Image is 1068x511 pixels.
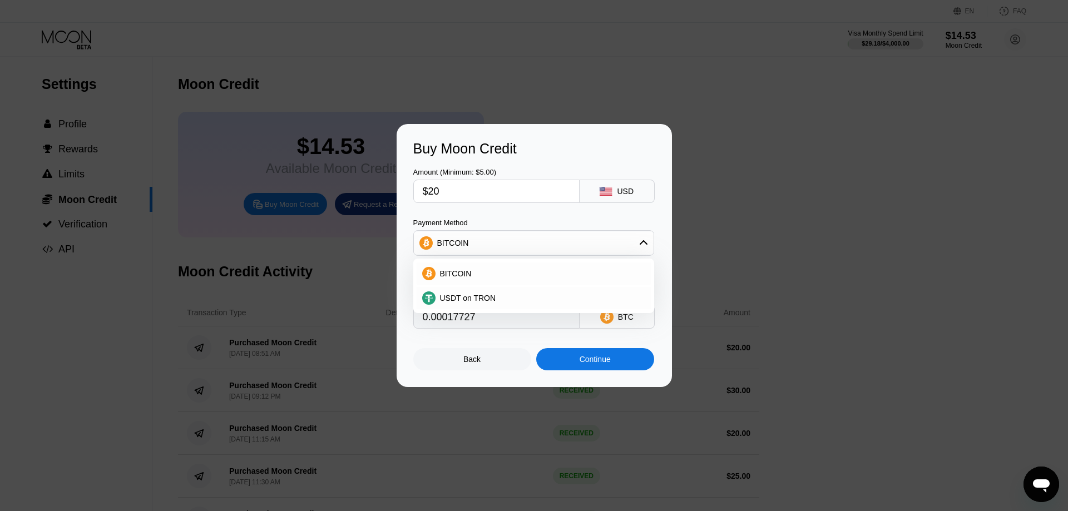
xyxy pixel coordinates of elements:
iframe: Button to launch messaging window [1023,467,1059,502]
span: USDT on TRON [440,294,496,302]
div: Back [413,348,531,370]
div: BTC [618,312,634,321]
div: Amount (Minimum: $5.00) [413,168,580,176]
div: Buy Moon Credit [413,141,655,157]
div: Continue [536,348,654,370]
div: BITCOIN [437,239,469,247]
div: Back [463,355,481,364]
div: USDT on TRON [417,287,651,309]
div: USD [617,187,634,196]
input: $0.00 [423,180,570,202]
div: BITCOIN [414,232,654,254]
div: Payment Method [413,219,654,227]
span: BITCOIN [440,269,472,278]
div: BITCOIN [417,262,651,285]
div: Continue [580,355,611,364]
